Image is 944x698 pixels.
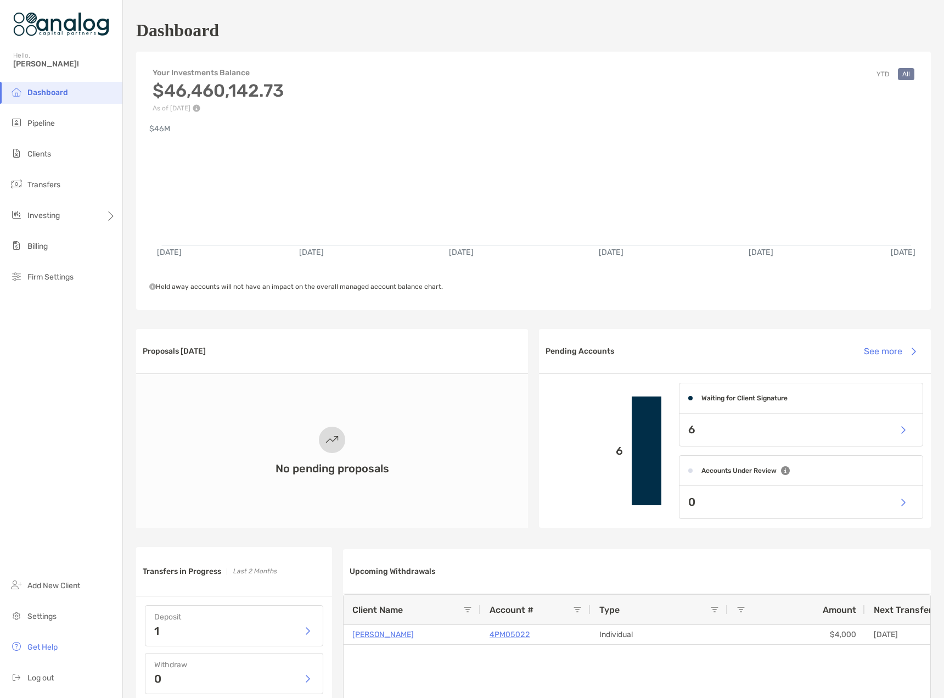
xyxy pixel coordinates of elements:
img: get-help icon [10,640,23,653]
h3: Pending Accounts [546,347,614,356]
a: 4PM05022 [490,628,530,641]
span: Type [599,605,620,615]
span: Investing [27,211,60,220]
span: Account # [490,605,533,615]
img: logout icon [10,671,23,684]
div: $4,000 [728,625,865,644]
img: Performance Info [193,104,200,112]
p: Last 2 Months [233,565,277,578]
span: Pipeline [27,119,55,128]
span: Next Transfer [874,605,932,615]
h3: Transfers in Progress [143,567,221,576]
text: [DATE] [892,248,917,257]
img: Zoe Logo [13,4,109,44]
span: [PERSON_NAME]! [13,59,116,69]
span: Held away accounts will not have an impact on the overall managed account balance chart. [149,283,443,291]
h4: Your Investments Balance [153,68,284,77]
h4: Deposit [154,612,314,622]
text: [DATE] [157,248,182,257]
h3: Upcoming Withdrawals [350,567,435,576]
p: 6 [548,444,623,458]
img: investing icon [10,208,23,221]
span: Amount [823,605,856,615]
text: [DATE] [299,248,324,257]
span: Add New Client [27,581,80,590]
span: Clients [27,149,51,159]
h4: Withdraw [154,660,314,669]
text: [DATE] [750,248,774,257]
div: Individual [591,625,728,644]
span: Transfers [27,180,60,189]
h4: Accounts Under Review [701,467,777,474]
span: Billing [27,242,48,251]
button: All [898,68,914,80]
h3: $46,460,142.73 [153,80,284,101]
img: add_new_client icon [10,578,23,591]
h3: Proposals [DATE] [143,347,206,356]
p: 0 [154,673,161,684]
p: 1 [154,626,159,636]
img: dashboard icon [10,85,23,98]
img: billing icon [10,239,23,252]
p: 0 [688,495,695,509]
text: [DATE] [449,248,474,257]
h1: Dashboard [136,20,219,41]
text: [DATE] [599,248,624,257]
img: firm-settings icon [10,270,23,283]
img: transfers icon [10,177,23,191]
span: Log out [27,673,54,683]
button: YTD [872,68,894,80]
h4: Waiting for Client Signature [701,394,788,402]
span: Firm Settings [27,272,74,282]
text: $46M [149,124,170,133]
span: Get Help [27,643,58,652]
img: pipeline icon [10,116,23,129]
a: [PERSON_NAME] [352,628,414,641]
span: Settings [27,612,57,621]
span: Dashboard [27,88,68,97]
p: 6 [688,423,695,437]
button: See more [855,339,924,364]
img: settings icon [10,609,23,622]
h3: No pending proposals [276,462,389,475]
img: clients icon [10,147,23,160]
p: As of [DATE] [153,104,284,112]
span: Client Name [352,605,403,615]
